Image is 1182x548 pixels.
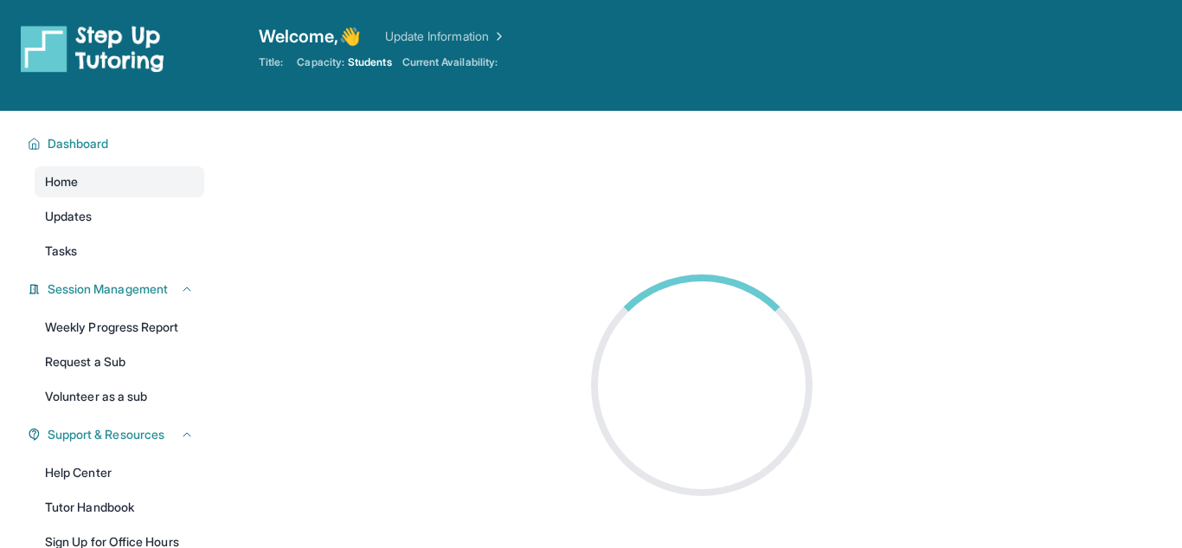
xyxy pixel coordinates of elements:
[35,235,204,267] a: Tasks
[21,24,164,73] img: logo
[48,426,164,443] span: Support & Resources
[35,457,204,488] a: Help Center
[259,24,361,48] span: Welcome, 👋
[259,55,283,69] span: Title:
[48,280,168,298] span: Session Management
[45,242,77,260] span: Tasks
[348,55,392,69] span: Students
[48,135,109,152] span: Dashboard
[489,28,506,45] img: Chevron Right
[385,28,506,45] a: Update Information
[35,166,204,197] a: Home
[45,173,78,190] span: Home
[35,201,204,232] a: Updates
[297,55,344,69] span: Capacity:
[35,346,204,377] a: Request a Sub
[35,312,204,343] a: Weekly Progress Report
[41,135,194,152] button: Dashboard
[35,492,204,523] a: Tutor Handbook
[35,381,204,412] a: Volunteer as a sub
[41,280,194,298] button: Session Management
[45,208,93,225] span: Updates
[41,426,194,443] button: Support & Resources
[402,55,498,69] span: Current Availability:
